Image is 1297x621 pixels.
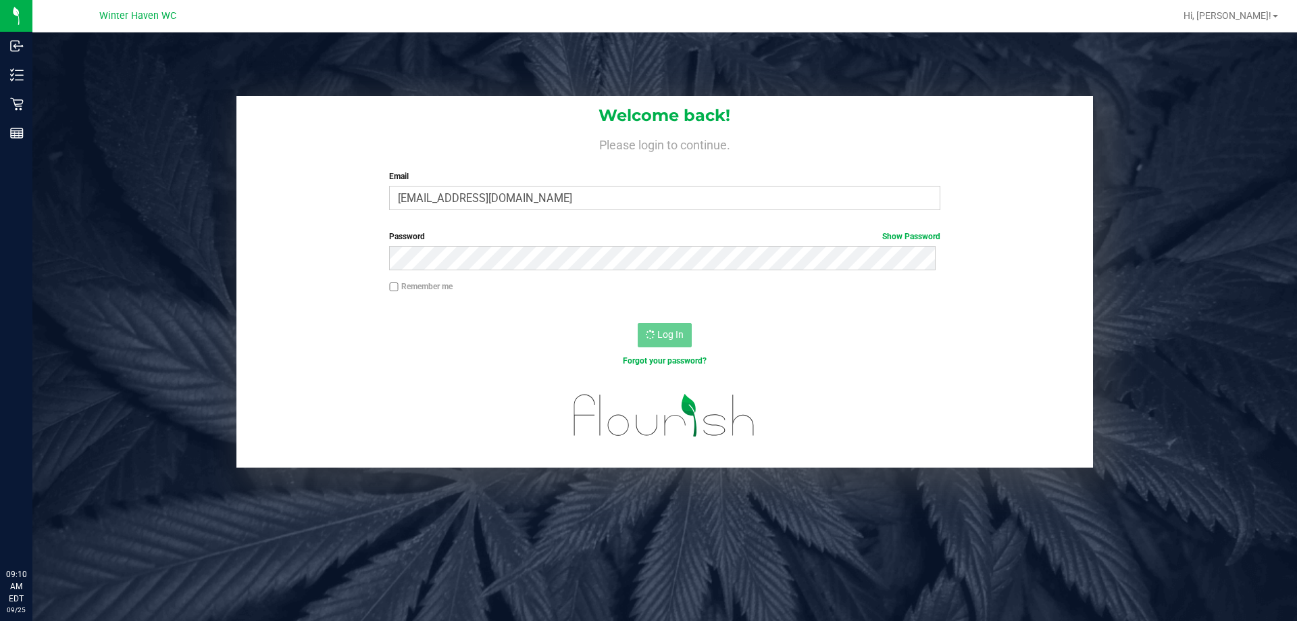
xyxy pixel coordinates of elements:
[389,282,399,292] input: Remember me
[389,170,940,182] label: Email
[557,381,771,450] img: flourish_logo.svg
[882,232,940,241] a: Show Password
[1184,10,1271,21] span: Hi, [PERSON_NAME]!
[236,107,1093,124] h1: Welcome back!
[10,68,24,82] inline-svg: Inventory
[6,605,26,615] p: 09/25
[99,10,176,22] span: Winter Haven WC
[236,135,1093,151] h4: Please login to continue.
[6,568,26,605] p: 09:10 AM EDT
[10,126,24,140] inline-svg: Reports
[657,329,684,340] span: Log In
[389,280,453,293] label: Remember me
[389,232,425,241] span: Password
[638,323,692,347] button: Log In
[623,356,707,366] a: Forgot your password?
[10,97,24,111] inline-svg: Retail
[10,39,24,53] inline-svg: Inbound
